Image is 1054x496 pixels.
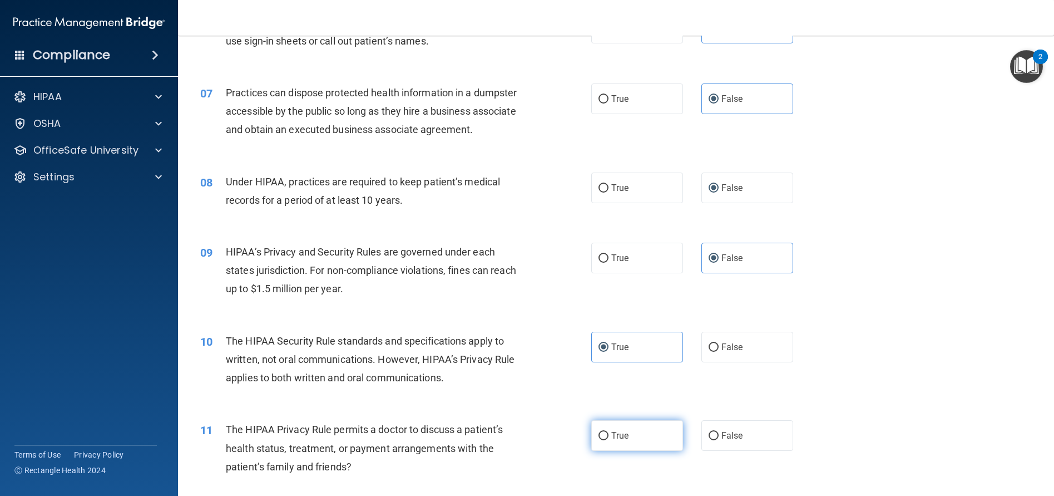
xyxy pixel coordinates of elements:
[611,183,629,193] span: True
[200,424,212,437] span: 11
[13,12,165,34] img: PMB logo
[13,117,162,130] a: OSHA
[611,430,629,441] span: True
[14,465,106,476] span: Ⓒ Rectangle Health 2024
[1038,57,1042,71] div: 2
[611,342,629,352] span: True
[721,430,743,441] span: False
[226,87,517,135] span: Practices can dispose protected health information in a dumpster accessible by the public so long...
[33,170,75,184] p: Settings
[721,183,743,193] span: False
[226,246,516,294] span: HIPAA’s Privacy and Security Rules are governed under each states jurisdiction. For non-complianc...
[709,95,719,104] input: False
[226,16,504,46] span: Under the HIPAA Omnibus Rule, practices are no longer able to use sign-in sheets or call out pati...
[14,449,61,460] a: Terms of Use
[721,253,743,263] span: False
[721,94,743,104] span: False
[598,254,608,263] input: True
[200,176,212,189] span: 08
[33,144,138,157] p: OfficeSafe University
[611,253,629,263] span: True
[33,117,61,130] p: OSHA
[598,432,608,440] input: True
[13,144,162,157] a: OfficeSafe University
[200,335,212,348] span: 10
[33,90,62,104] p: HIPAA
[200,246,212,259] span: 09
[13,170,162,184] a: Settings
[721,342,743,352] span: False
[709,184,719,193] input: False
[598,343,608,352] input: True
[598,184,608,193] input: True
[709,343,719,352] input: False
[611,94,629,104] span: True
[200,87,212,100] span: 07
[1010,50,1043,83] button: Open Resource Center, 2 new notifications
[74,449,124,460] a: Privacy Policy
[13,90,162,104] a: HIPAA
[226,335,514,384] span: The HIPAA Security Rule standards and specifications apply to written, not oral communications. H...
[226,424,503,472] span: The HIPAA Privacy Rule permits a doctor to discuss a patient’s health status, treatment, or payme...
[33,47,110,63] h4: Compliance
[709,432,719,440] input: False
[598,95,608,104] input: True
[709,254,719,263] input: False
[226,176,500,206] span: Under HIPAA, practices are required to keep patient’s medical records for a period of at least 10...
